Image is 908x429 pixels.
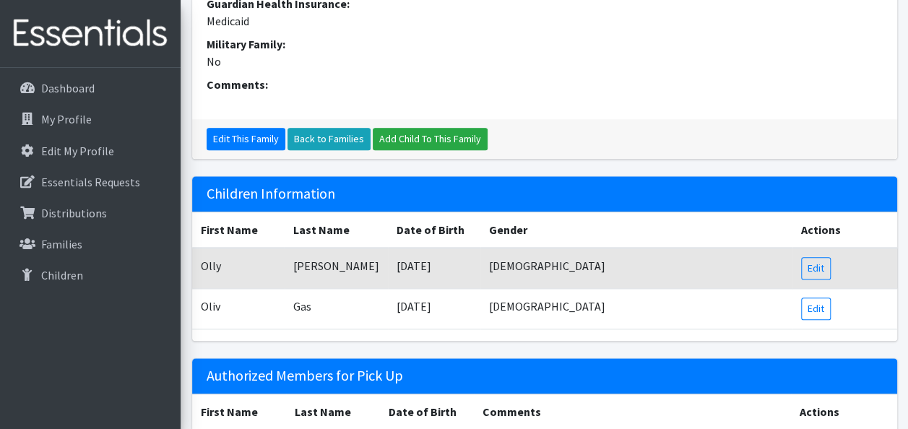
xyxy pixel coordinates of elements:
[801,298,831,320] a: Edit
[41,268,83,282] p: Children
[6,261,175,290] a: Children
[480,212,792,248] th: Gender
[801,257,831,279] a: Edit
[287,128,371,150] a: Back to Families
[192,176,897,212] h5: Children Information
[6,9,175,58] img: HumanEssentials
[285,289,388,329] td: Gas
[207,128,285,150] a: Edit This Family
[6,105,175,134] a: My Profile
[480,248,792,289] td: [DEMOGRAPHIC_DATA]
[285,212,388,248] th: Last Name
[41,237,82,251] p: Families
[192,289,285,329] td: Oliv
[41,206,107,220] p: Distributions
[388,289,480,329] td: [DATE]
[192,358,897,394] h5: Authorized Members for Pick Up
[207,53,883,70] dd: No
[480,289,792,329] td: [DEMOGRAPHIC_DATA]
[6,168,175,196] a: Essentials Requests
[792,212,896,248] th: Actions
[41,112,92,126] p: My Profile
[6,136,175,165] a: Edit My Profile
[6,230,175,259] a: Families
[373,128,488,150] a: Add Child To This Family
[192,212,285,248] th: First Name
[207,76,883,93] dt: Comments:
[388,212,480,248] th: Date of Birth
[285,248,388,289] td: [PERSON_NAME]
[41,144,114,158] p: Edit My Profile
[192,248,285,289] td: Olly
[207,12,883,30] dd: Medicaid
[6,199,175,227] a: Distributions
[6,74,175,103] a: Dashboard
[41,81,95,95] p: Dashboard
[388,248,480,289] td: [DATE]
[41,175,140,189] p: Essentials Requests
[207,35,883,53] dt: Military Family:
